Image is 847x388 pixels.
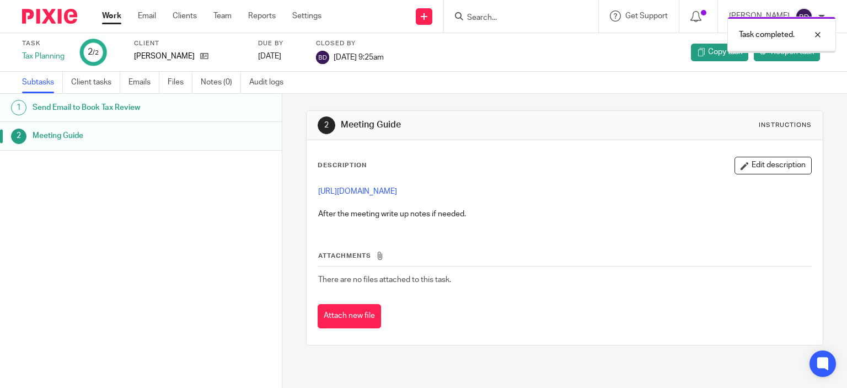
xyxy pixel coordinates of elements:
[249,72,292,93] a: Audit logs
[22,51,66,62] div: Tax Planning
[759,121,812,130] div: Instructions
[71,72,120,93] a: Client tasks
[318,161,367,170] p: Description
[134,39,244,48] label: Client
[201,72,241,93] a: Notes (0)
[248,10,276,22] a: Reports
[318,253,371,259] span: Attachments
[739,29,795,40] p: Task completed.
[735,157,812,174] button: Edit description
[173,10,197,22] a: Clients
[318,304,381,329] button: Attach new file
[22,9,77,24] img: Pixie
[102,10,121,22] a: Work
[11,129,26,144] div: 2
[318,209,812,220] p: After the meeting write up notes if needed.
[88,46,99,59] div: 2
[318,188,397,195] a: [URL][DOMAIN_NAME]
[128,72,159,93] a: Emails
[258,39,302,48] label: Due by
[168,72,192,93] a: Files
[11,100,26,115] div: 1
[292,10,321,22] a: Settings
[258,51,302,62] div: [DATE]
[795,8,813,25] img: svg%3E
[138,10,156,22] a: Email
[316,39,384,48] label: Closed by
[318,116,335,134] div: 2
[33,127,191,144] h1: Meeting Guide
[22,72,63,93] a: Subtasks
[22,39,66,48] label: Task
[33,99,191,116] h1: Send Email to Book Tax Review
[93,50,99,56] small: /2
[334,53,384,61] span: [DATE] 9:25am
[316,51,329,64] img: svg%3E
[134,51,195,62] p: [PERSON_NAME]
[341,119,588,131] h1: Meeting Guide
[213,10,232,22] a: Team
[318,276,451,284] span: There are no files attached to this task.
